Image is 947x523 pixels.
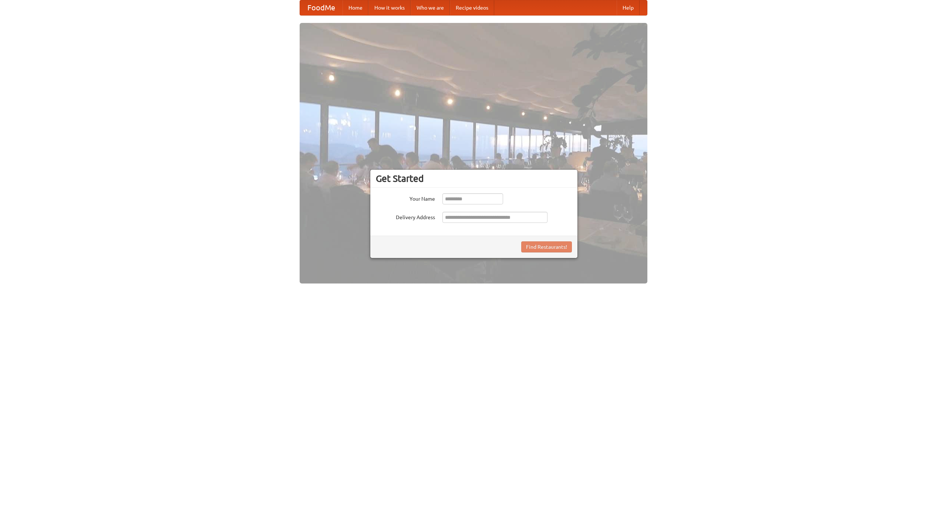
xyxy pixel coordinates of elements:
a: Help [617,0,640,15]
button: Find Restaurants! [521,241,572,252]
a: FoodMe [300,0,343,15]
a: How it works [368,0,411,15]
label: Delivery Address [376,212,435,221]
a: Who we are [411,0,450,15]
label: Your Name [376,193,435,203]
a: Home [343,0,368,15]
h3: Get Started [376,173,572,184]
a: Recipe videos [450,0,494,15]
